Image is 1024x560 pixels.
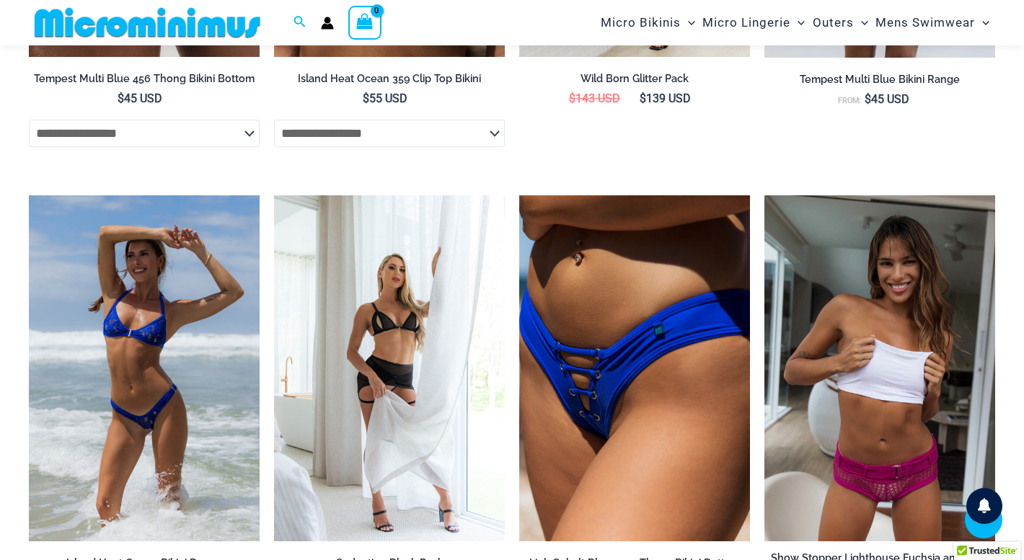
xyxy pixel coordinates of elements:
a: Link Cobalt Blue 4955 Bottom 02Link Cobalt Blue 4955 Bottom 03Link Cobalt Blue 4955 Bottom 03 [519,195,750,541]
a: Island Heat Ocean 359 Clip Top Bikini [274,72,505,91]
span: $ [640,92,646,105]
span: Menu Toggle [681,4,695,41]
span: Menu Toggle [975,4,989,41]
a: View Shopping Cart, empty [348,6,381,39]
h2: Wild Born Glitter Pack [519,72,750,86]
img: Seduction Black 1034 Bra 6034 Bottom 5019 skirt 11 [274,195,505,541]
a: OutersMenu ToggleMenu Toggle [809,4,872,41]
span: Micro Bikinis [601,4,681,41]
a: Tempest Multi Blue Bikini Range [764,73,995,92]
span: From: [838,96,861,105]
a: Micro LingerieMenu ToggleMenu Toggle [699,4,808,41]
a: Micro BikinisMenu ToggleMenu Toggle [597,4,699,41]
a: Seduction Black 1034 Bra 6034 Bottom 5019 skirt 11Seduction Black 1034 Bra 6034 Bottom 5019 skirt... [274,195,505,541]
img: Island Heat Ocean 359 Top 439 Bottom 01 [29,195,260,541]
h2: Tempest Multi Blue Bikini Range [764,73,995,86]
img: MM SHOP LOGO FLAT [29,6,266,39]
span: Micro Lingerie [702,4,790,41]
a: Island Heat Ocean 359 Top 439 Bottom 01Island Heat Ocean 359 Top 439 Bottom 04Island Heat Ocean 3... [29,195,260,541]
span: Menu Toggle [790,4,805,41]
bdi: 45 USD [118,92,162,105]
bdi: 55 USD [363,92,407,105]
a: Tempest Multi Blue 456 Thong Bikini Bottom [29,72,260,91]
a: Search icon link [293,14,306,32]
a: Mens SwimwearMenu ToggleMenu Toggle [872,4,993,41]
span: $ [865,92,871,106]
bdi: 45 USD [865,92,909,106]
nav: Site Navigation [595,2,995,43]
bdi: 143 USD [569,92,620,105]
a: Wild Born Glitter Pack [519,72,750,91]
span: $ [118,92,124,105]
h2: Tempest Multi Blue 456 Thong Bikini Bottom [29,72,260,86]
span: $ [569,92,575,105]
bdi: 139 USD [640,92,691,105]
img: Lighthouse Fuchsia 516 Shorts 04 [764,195,995,541]
span: Menu Toggle [854,4,868,41]
span: $ [363,92,369,105]
span: Mens Swimwear [875,4,975,41]
a: Lighthouse Fuchsia 516 Shorts 04Lighthouse Jade 516 Shorts 05Lighthouse Jade 516 Shorts 05 [764,195,995,541]
img: Link Cobalt Blue 4955 Bottom 02 [519,195,750,541]
span: Outers [813,4,854,41]
a: Account icon link [321,17,334,30]
h2: Island Heat Ocean 359 Clip Top Bikini [274,72,505,86]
